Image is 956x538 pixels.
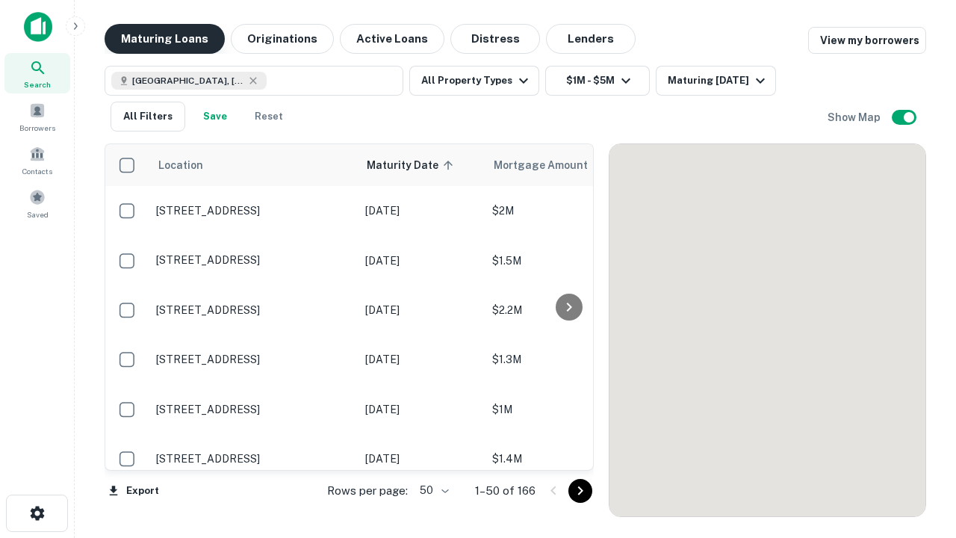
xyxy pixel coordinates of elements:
h6: Show Map [828,109,883,126]
p: $2.2M [492,302,642,318]
p: Rows per page: [327,482,408,500]
span: Maturity Date [367,156,458,174]
p: $1.4M [492,451,642,467]
button: All Property Types [409,66,539,96]
p: $1M [492,401,642,418]
button: Originations [231,24,334,54]
span: Search [24,78,51,90]
button: Maturing Loans [105,24,225,54]
th: Maturity Date [358,144,485,186]
p: $1.5M [492,253,642,269]
p: [STREET_ADDRESS] [156,452,350,466]
div: 0 0 [609,144,925,516]
div: 50 [414,480,451,501]
span: Contacts [22,165,52,177]
span: Saved [27,208,49,220]
button: Reset [245,102,293,132]
th: Mortgage Amount [485,144,649,186]
button: Lenders [546,24,636,54]
button: [GEOGRAPHIC_DATA], [GEOGRAPHIC_DATA], [GEOGRAPHIC_DATA] [105,66,403,96]
span: Location [158,156,203,174]
span: Borrowers [19,122,55,134]
p: [DATE] [365,401,477,418]
div: Maturing [DATE] [668,72,769,90]
p: [DATE] [365,302,477,318]
p: [STREET_ADDRESS] [156,353,350,366]
span: [GEOGRAPHIC_DATA], [GEOGRAPHIC_DATA], [GEOGRAPHIC_DATA] [132,74,244,87]
img: capitalize-icon.png [24,12,52,42]
button: Maturing [DATE] [656,66,776,96]
iframe: Chat Widget [881,418,956,490]
button: Export [105,480,163,502]
p: 1–50 of 166 [475,482,536,500]
button: Active Loans [340,24,444,54]
th: Location [149,144,358,186]
p: [STREET_ADDRESS] [156,204,350,217]
a: Saved [4,183,70,223]
button: All Filters [111,102,185,132]
p: $1.3M [492,351,642,368]
p: [STREET_ADDRESS] [156,303,350,317]
button: Save your search to get updates of matches that match your search criteria. [191,102,239,132]
button: $1M - $5M [545,66,650,96]
a: Borrowers [4,96,70,137]
span: Mortgage Amount [494,156,607,174]
p: [DATE] [365,202,477,219]
p: [DATE] [365,253,477,269]
button: Go to next page [568,479,592,503]
button: Distress [450,24,540,54]
p: [DATE] [365,451,477,467]
p: [STREET_ADDRESS] [156,403,350,416]
p: [STREET_ADDRESS] [156,253,350,267]
p: $2M [492,202,642,219]
p: [DATE] [365,351,477,368]
a: Contacts [4,140,70,180]
a: Search [4,53,70,93]
a: View my borrowers [808,27,926,54]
